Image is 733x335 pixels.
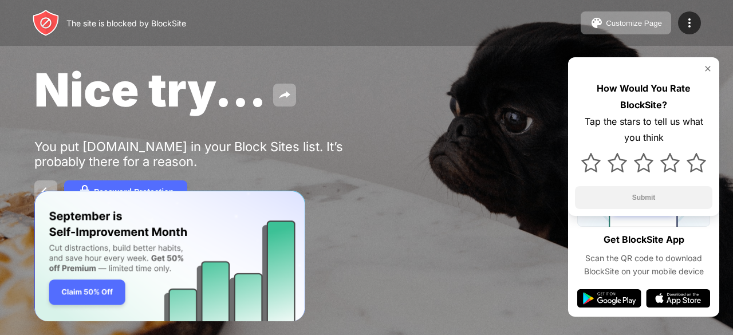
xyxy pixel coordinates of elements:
[575,80,712,113] div: How Would You Rate BlockSite?
[575,113,712,147] div: Tap the stars to tell us what you think
[64,180,187,203] button: Password Protection
[34,62,266,117] span: Nice try...
[590,16,604,30] img: pallet.svg
[660,153,680,172] img: star.svg
[94,187,174,196] div: Password Protection
[703,64,712,73] img: rate-us-close.svg
[646,289,710,308] img: app-store.svg
[78,185,92,199] img: password.svg
[608,153,627,172] img: star.svg
[32,9,60,37] img: header-logo.svg
[606,19,662,27] div: Customize Page
[278,88,291,102] img: share.svg
[39,185,53,199] img: back.svg
[683,16,696,30] img: menu-icon.svg
[34,139,388,169] div: You put [DOMAIN_NAME] in your Block Sites list. It’s probably there for a reason.
[34,191,305,322] iframe: Banner
[66,18,186,28] div: The site is blocked by BlockSite
[687,153,706,172] img: star.svg
[575,186,712,209] button: Submit
[577,289,641,308] img: google-play.svg
[634,153,653,172] img: star.svg
[581,11,671,34] button: Customize Page
[581,153,601,172] img: star.svg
